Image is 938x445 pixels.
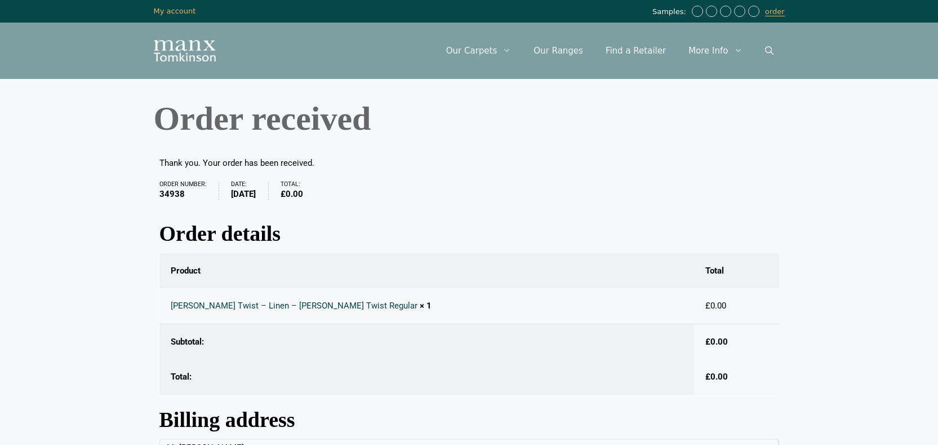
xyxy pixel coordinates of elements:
a: Find a Retailer [594,34,677,68]
span: £ [281,189,286,199]
bdi: 0.00 [281,189,303,199]
bdi: 0.00 [705,301,726,311]
th: Product [159,253,694,289]
strong: 34938 [159,188,207,201]
nav: Primary [435,34,785,68]
th: Total [694,253,779,289]
img: Manx Tomkinson [154,40,216,61]
li: Total: [281,182,315,200]
a: Our Ranges [522,34,594,68]
a: Open Search Bar [754,34,785,68]
span: £ [705,337,710,347]
p: Thank you. Your order has been received. [159,158,779,169]
span: 0.00 [705,372,728,382]
li: Date: [231,182,268,200]
h2: Billing address [159,412,779,428]
a: My account [154,7,196,15]
th: Total: [159,359,694,395]
a: More Info [677,34,753,68]
strong: [DATE] [231,188,256,201]
h1: Order received [154,102,785,135]
span: £ [705,301,710,311]
a: Our Carpets [435,34,523,68]
span: £ [705,372,710,382]
span: 0.00 [705,337,728,347]
a: [PERSON_NAME] Twist – Linen – [PERSON_NAME] Twist Regular [171,301,417,311]
span: Samples: [652,7,689,17]
h2: Order details [159,226,779,242]
strong: × 1 [420,301,432,311]
th: Subtotal: [159,324,694,360]
a: order [765,7,785,16]
li: Order number: [159,182,219,200]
